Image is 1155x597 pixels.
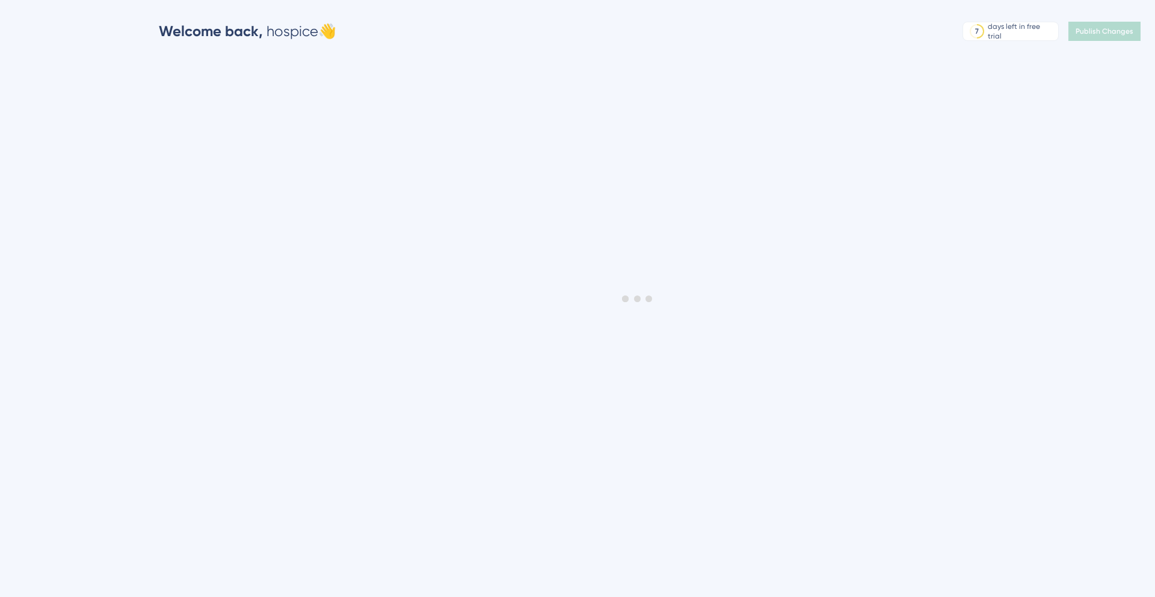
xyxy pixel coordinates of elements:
div: 7 [975,26,979,36]
div: days left in free trial [988,22,1055,41]
button: Publish Changes [1068,22,1141,41]
span: Welcome back, [159,22,263,40]
div: hospice 👋 [159,22,336,41]
span: Publish Changes [1076,26,1133,36]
